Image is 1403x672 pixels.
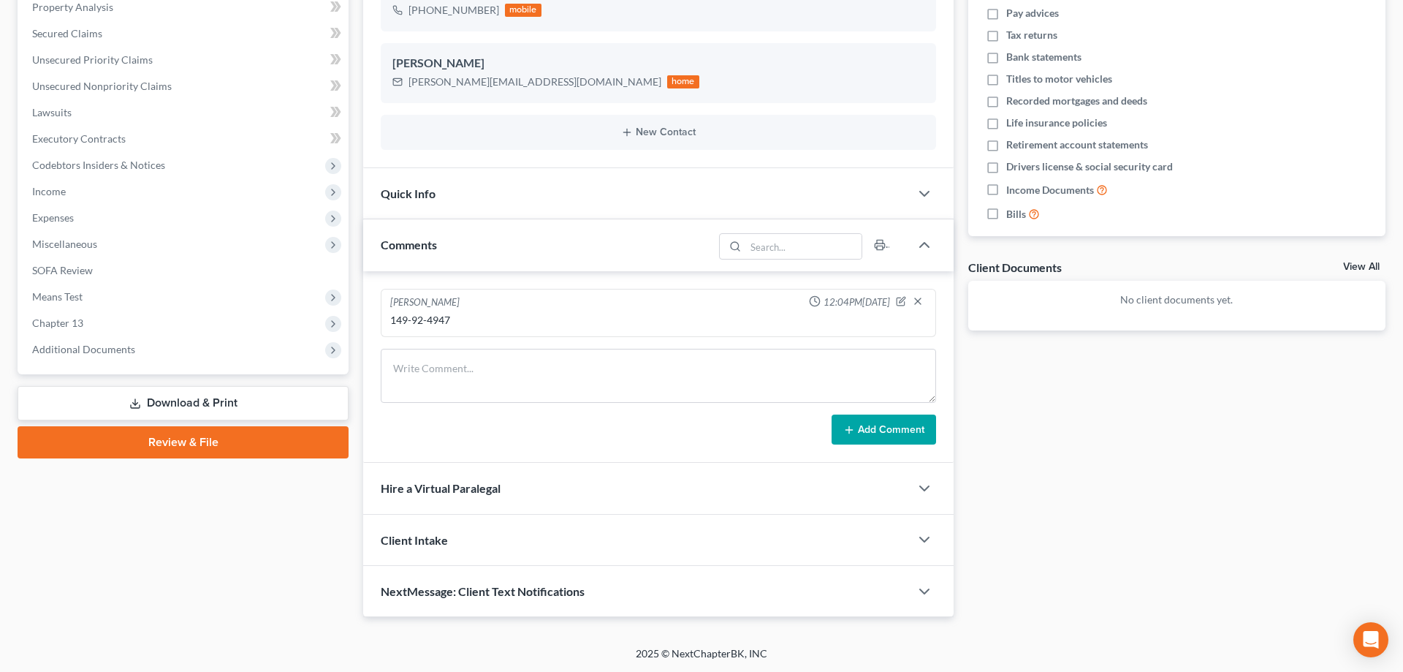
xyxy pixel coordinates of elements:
span: Income [32,185,66,197]
input: Search... [745,234,862,259]
div: Open Intercom Messenger [1353,622,1388,657]
span: 12:04PM[DATE] [824,295,890,309]
span: Client Intake [381,533,448,547]
button: Add Comment [832,415,936,445]
div: home [667,75,699,88]
span: NextMessage: Client Text Notifications [381,584,585,598]
a: SOFA Review [20,257,349,284]
span: Executory Contracts [32,132,126,145]
span: Lawsuits [32,106,72,118]
span: Bills [1006,207,1026,222]
div: [PERSON_NAME] [392,55,924,72]
a: Unsecured Nonpriority Claims [20,73,349,99]
a: Review & File [18,426,349,458]
span: Property Analysis [32,1,113,13]
span: Bank statements [1006,50,1081,64]
a: Lawsuits [20,99,349,126]
span: Secured Claims [32,27,102,39]
a: Download & Print [18,386,349,420]
div: [PERSON_NAME] [390,295,460,310]
span: Additional Documents [32,343,135,355]
p: No client documents yet. [980,292,1374,307]
span: Codebtors Insiders & Notices [32,159,165,171]
span: Pay advices [1006,6,1059,20]
span: Chapter 13 [32,317,83,329]
span: Tax returns [1006,28,1057,42]
span: Recorded mortgages and deeds [1006,94,1147,108]
button: New Contact [392,127,924,138]
span: Quick Info [381,186,436,200]
a: View All [1343,262,1380,272]
span: Hire a Virtual Paralegal [381,481,501,495]
span: Comments [381,238,437,252]
a: Executory Contracts [20,126,349,152]
span: Miscellaneous [32,238,97,250]
div: [PHONE_NUMBER] [408,3,499,18]
span: Unsecured Nonpriority Claims [32,80,172,92]
span: Life insurance policies [1006,116,1107,130]
span: Unsecured Priority Claims [32,53,153,66]
span: Expenses [32,211,74,224]
span: Retirement account statements [1006,137,1148,152]
span: Means Test [32,290,83,303]
span: Titles to motor vehicles [1006,72,1112,86]
span: Income Documents [1006,183,1094,197]
a: Unsecured Priority Claims [20,47,349,73]
div: 149-92-4947 [390,313,927,328]
div: Client Documents [968,260,1062,275]
a: Secured Claims [20,20,349,47]
span: SOFA Review [32,264,93,276]
div: mobile [505,4,541,17]
div: [PERSON_NAME][EMAIL_ADDRESS][DOMAIN_NAME] [408,75,661,89]
span: Drivers license & social security card [1006,159,1173,174]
